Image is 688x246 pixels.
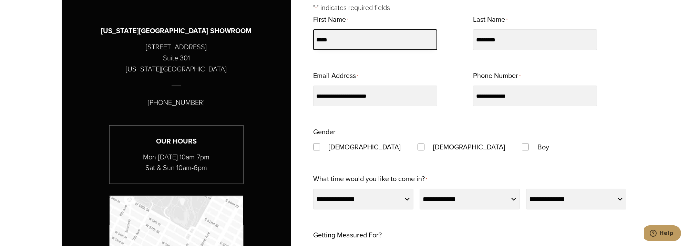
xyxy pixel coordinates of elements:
[473,69,521,83] label: Phone Number
[313,126,336,138] legend: Gender
[126,41,227,75] p: [STREET_ADDRESS] Suite 301 [US_STATE][GEOGRAPHIC_DATA]
[473,13,507,27] label: Last Name
[322,141,408,153] label: [DEMOGRAPHIC_DATA]
[110,152,243,173] p: Mon-[DATE] 10am-7pm Sat & Sun 10am-6pm
[644,225,681,243] iframe: Opens a widget where you can chat to one of our agents
[531,141,556,153] label: Boy
[313,13,348,27] label: First Name
[313,229,382,241] legend: Getting Measured For?
[313,2,626,13] p: " " indicates required fields
[148,97,205,108] p: [PHONE_NUMBER]
[101,26,251,36] h3: [US_STATE][GEOGRAPHIC_DATA] SHOWROOM
[313,173,427,186] label: What time would you like to come in?
[426,141,512,153] label: [DEMOGRAPHIC_DATA]
[313,69,358,83] label: Email Address
[110,136,243,147] h3: Our Hours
